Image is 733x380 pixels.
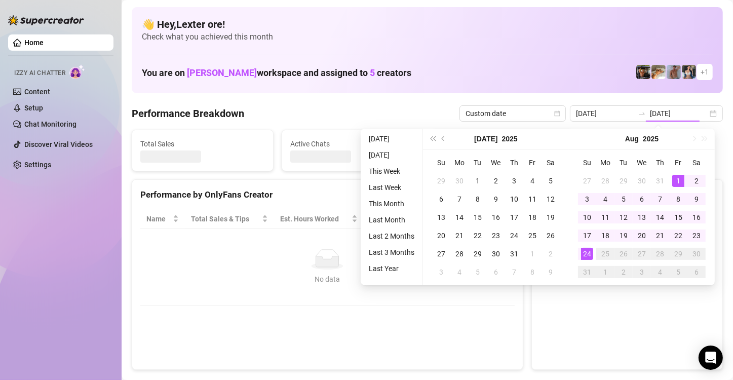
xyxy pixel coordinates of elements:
span: [PERSON_NAME] [187,67,257,78]
a: Settings [24,161,51,169]
h4: Performance Breakdown [132,106,244,121]
span: Custom date [466,106,560,121]
span: Name [146,213,171,224]
span: to [638,109,646,118]
span: Sales / Hour [370,213,417,224]
input: End date [650,108,708,119]
span: swap-right [638,109,646,118]
div: Performance by OnlyFans Creator [140,188,515,202]
span: Active Chats [290,138,415,149]
span: 5 [370,67,375,78]
a: Content [24,88,50,96]
div: No data [150,274,505,285]
a: Home [24,39,44,47]
img: Zac [651,65,666,79]
span: Check what you achieved this month [142,31,713,43]
th: Chat Conversion [431,209,514,229]
a: Chat Monitoring [24,120,76,128]
img: AI Chatter [69,64,85,79]
span: Total Sales & Tips [191,213,260,224]
h4: 👋 Hey, Lexter ore ! [142,17,713,31]
div: Sales by OnlyFans Creator [540,188,714,202]
a: Discover Viral Videos [24,140,93,148]
th: Sales / Hour [364,209,432,229]
img: Joey [667,65,681,79]
span: Izzy AI Chatter [14,68,65,78]
span: Messages Sent [440,138,565,149]
span: Total Sales [140,138,265,149]
img: Katy [682,65,696,79]
span: calendar [554,110,560,117]
th: Name [140,209,185,229]
img: Nathan [636,65,650,79]
div: Open Intercom Messenger [699,346,723,370]
a: Setup [24,104,43,112]
span: + 1 [701,66,709,78]
div: Est. Hours Worked [280,213,350,224]
th: Total Sales & Tips [185,209,274,229]
span: Chat Conversion [437,213,500,224]
input: Start date [576,108,634,119]
h1: You are on workspace and assigned to creators [142,67,411,79]
img: logo-BBDzfeDw.svg [8,15,84,25]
